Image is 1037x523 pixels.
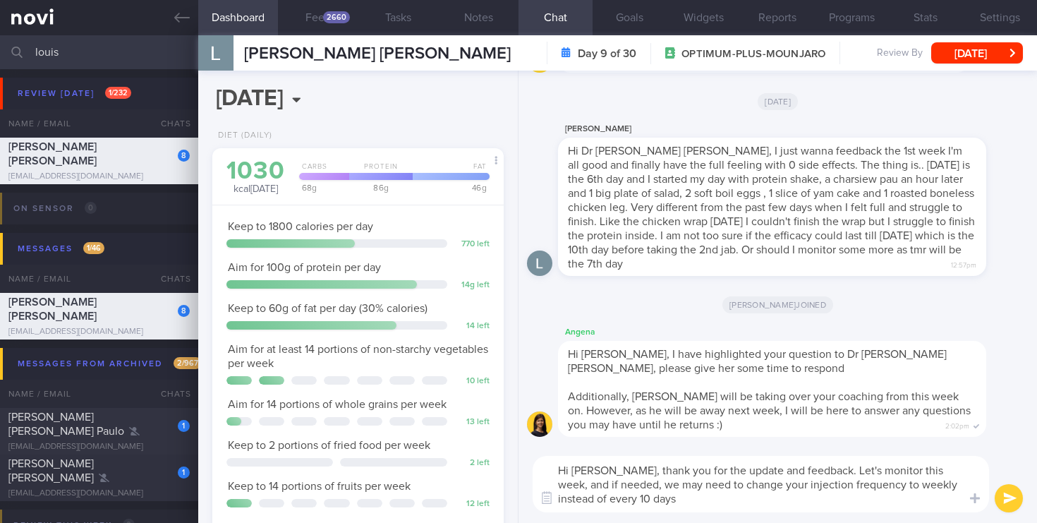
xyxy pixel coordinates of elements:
div: 1 [178,420,190,432]
div: 68 g [295,184,349,192]
div: On sensor [10,199,100,218]
div: 2660 [323,11,350,23]
span: [DATE] [758,93,798,110]
div: kcal [DATE] [226,159,285,196]
div: [EMAIL_ADDRESS][DOMAIN_NAME] [8,172,190,182]
span: [PERSON_NAME] [PERSON_NAME] [8,458,94,483]
div: 46 g [408,184,490,192]
span: [PERSON_NAME] [PERSON_NAME] [244,45,511,62]
div: [EMAIL_ADDRESS][DOMAIN_NAME] [8,442,190,452]
span: 2:02pm [945,418,969,431]
div: 10 left [454,376,490,387]
strong: Day 9 of 30 [578,47,636,61]
div: [EMAIL_ADDRESS][DOMAIN_NAME] [8,488,190,499]
span: Keep to 60g of fat per day (30% calories) [228,303,427,314]
span: [PERSON_NAME] [PERSON_NAME] [8,141,97,167]
div: Chats [142,109,198,138]
div: Chats [142,380,198,408]
span: Keep to 2 portions of fried food per week [228,440,430,451]
div: 8 [178,150,190,162]
span: OPTIMUM-PLUS-MOUNJARO [681,47,825,61]
span: 2 / 967 [174,357,202,369]
div: Diet (Daily) [212,131,272,141]
div: 86 g [345,184,413,192]
span: Hi [PERSON_NAME], I have highlighted your question to Dr [PERSON_NAME] [PERSON_NAME], please give... [568,349,947,374]
span: [PERSON_NAME] [PERSON_NAME] [8,296,97,322]
div: Messages from Archived [14,354,205,373]
span: Hi Dr [PERSON_NAME] [PERSON_NAME], I just wanna feedback the 1st week I'm all good and finally ha... [568,145,975,270]
span: Aim for at least 14 portions of non-starchy vegetables per week [228,344,488,369]
span: 0 [85,202,97,214]
div: 12 left [454,499,490,510]
span: 1 / 232 [105,87,131,99]
div: Carbs [295,162,349,180]
span: Keep to 14 portions of fruits per week [228,481,411,492]
button: [DATE] [931,42,1023,64]
div: 8 [178,305,190,317]
div: 14 g left [454,280,490,291]
div: Messages [14,239,108,258]
div: 770 left [454,239,490,250]
span: 12:57pm [951,257,976,270]
span: Additionally, [PERSON_NAME] will be taking over your coaching from this week on. However, as he w... [568,391,971,431]
div: Review [DATE] [14,84,135,103]
span: [PERSON_NAME] [PERSON_NAME] Paulo [8,411,124,437]
div: Chats [142,265,198,293]
div: [EMAIL_ADDRESS][DOMAIN_NAME] [8,327,190,337]
span: 1 / 46 [83,242,104,254]
div: 1 [178,467,190,479]
span: Aim for 14 portions of whole grains per week [228,399,447,410]
div: Protein [345,162,413,180]
div: 1030 [226,159,285,184]
div: Fat [408,162,490,180]
span: Review By [877,47,923,60]
div: 14 left [454,321,490,332]
span: [PERSON_NAME] joined [722,296,833,313]
div: 13 left [454,417,490,428]
div: 2 left [454,458,490,469]
span: Keep to 1800 calories per day [228,221,373,232]
span: Aim for 100g of protein per day [228,262,381,273]
div: Angena [558,324,1029,341]
div: [PERSON_NAME] [558,121,1029,138]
